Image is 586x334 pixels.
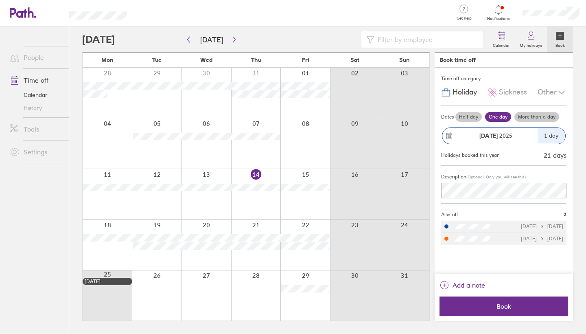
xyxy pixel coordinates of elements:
a: Calendar [488,26,515,53]
label: Calendar [488,41,515,48]
span: (Optional. Only you will see this) [466,174,526,180]
span: Mon [101,57,114,63]
a: History [3,101,69,114]
a: Tools [3,121,69,137]
div: Book time off [439,57,476,63]
span: Thu [251,57,261,63]
div: [DATE] [DATE] [521,236,563,242]
span: Fri [302,57,309,63]
span: Book [445,303,562,310]
label: My holidays [515,41,547,48]
label: One day [485,112,511,122]
button: [DATE] [194,33,230,46]
div: Holidays booked this year [441,152,499,158]
a: My holidays [515,26,547,53]
label: Half day [455,112,482,122]
div: [DATE] [85,279,130,284]
a: Settings [3,144,69,160]
a: People [3,49,69,66]
div: 21 days [544,152,566,159]
span: 2 [564,212,566,218]
a: Notifications [485,4,512,21]
a: Calendar [3,88,69,101]
input: Filter by employee [374,32,478,47]
button: Book [439,297,568,316]
span: 2025 [479,132,512,139]
div: Other [538,85,566,100]
div: 1 day [537,128,565,144]
span: Description [441,174,466,180]
span: Notifications [485,16,512,21]
span: Holiday [453,88,477,97]
button: [DATE] 20251 day [441,123,566,148]
label: More than a day [514,112,559,122]
span: Tue [152,57,162,63]
a: Time off [3,72,69,88]
span: Wed [200,57,212,63]
div: Time off category [441,73,566,85]
span: Sickness [499,88,527,97]
a: Book [547,26,573,53]
span: Also off [441,212,458,218]
span: Add a note [453,279,485,292]
span: Sat [350,57,359,63]
strong: [DATE] [479,132,498,139]
span: Get help [451,16,477,21]
div: [DATE] [DATE] [521,224,563,229]
button: Add a note [439,279,485,292]
span: Sun [399,57,410,63]
label: Book [551,41,570,48]
span: Dates [441,114,454,120]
